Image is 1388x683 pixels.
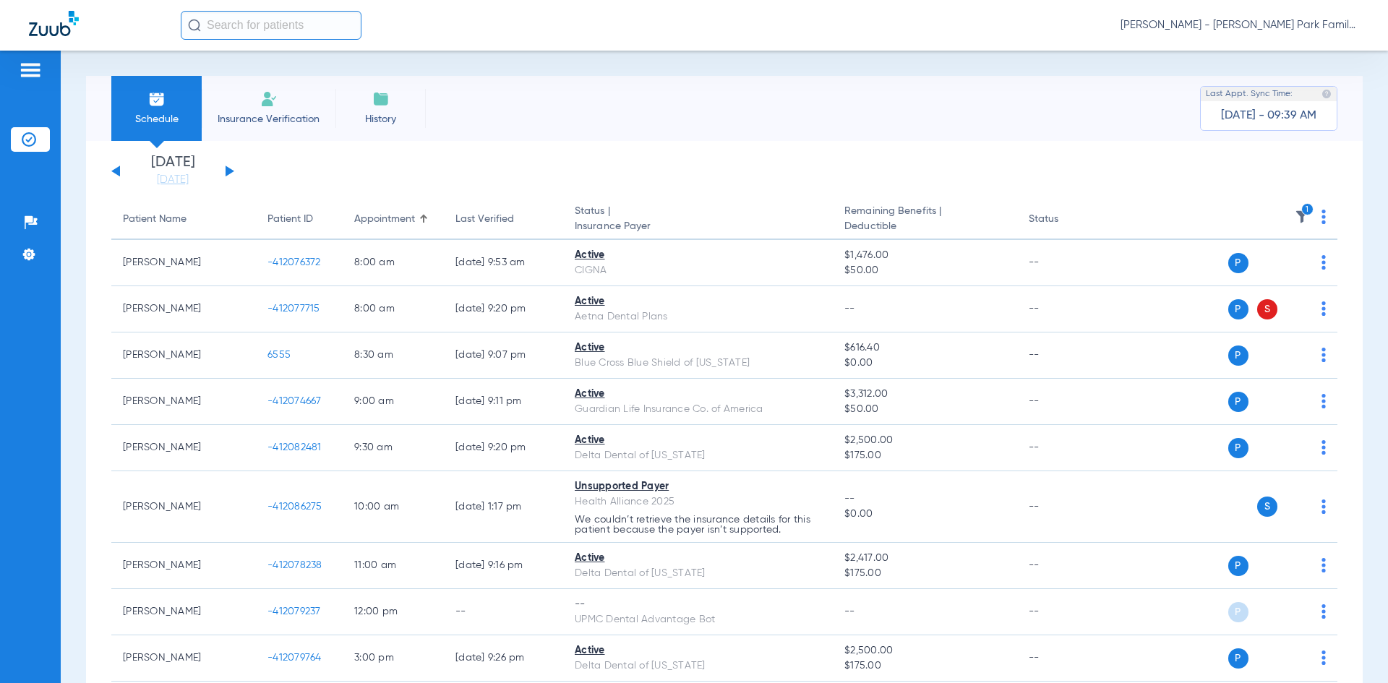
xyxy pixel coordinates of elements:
span: -412086275 [267,502,322,512]
span: Schedule [122,112,191,126]
div: Last Verified [455,212,514,227]
span: $50.00 [844,263,1005,278]
div: -- [575,597,821,612]
td: [PERSON_NAME] [111,379,256,425]
td: 8:00 AM [343,240,444,286]
td: 11:00 AM [343,543,444,589]
div: Active [575,294,821,309]
th: Remaining Benefits | [833,199,1016,240]
span: $2,417.00 [844,551,1005,566]
div: Guardian Life Insurance Co. of America [575,402,821,417]
span: -412079237 [267,606,321,617]
td: 3:00 PM [343,635,444,682]
i: 1 [1301,203,1314,216]
img: Zuub Logo [29,11,79,36]
span: Deductible [844,219,1005,234]
div: Health Alliance 2025 [575,494,821,510]
span: P [1228,253,1248,273]
a: [DATE] [129,173,216,187]
th: Status | [563,199,833,240]
td: [DATE] 9:26 PM [444,635,563,682]
div: Unsupported Payer [575,479,821,494]
td: [DATE] 9:20 PM [444,286,563,332]
span: History [346,112,415,126]
span: $616.40 [844,340,1005,356]
div: Patient Name [123,212,187,227]
td: -- [1017,332,1115,379]
td: [PERSON_NAME] [111,589,256,635]
td: -- [1017,589,1115,635]
div: Patient Name [123,212,244,227]
td: [PERSON_NAME] [111,332,256,379]
td: -- [1017,635,1115,682]
span: P [1228,392,1248,412]
td: -- [1017,240,1115,286]
td: 8:00 AM [343,286,444,332]
span: P [1228,556,1248,576]
span: P [1228,648,1248,669]
div: Active [575,433,821,448]
td: -- [1017,543,1115,589]
td: 9:00 AM [343,379,444,425]
span: -412074667 [267,396,322,406]
div: Active [575,643,821,658]
div: Blue Cross Blue Shield of [US_STATE] [575,356,821,371]
img: group-dot-blue.svg [1321,499,1326,514]
span: P [1228,299,1248,319]
td: 8:30 AM [343,332,444,379]
td: [DATE] 9:53 AM [444,240,563,286]
div: Active [575,340,821,356]
li: [DATE] [129,155,216,187]
img: group-dot-blue.svg [1321,558,1326,572]
span: $50.00 [844,402,1005,417]
td: [DATE] 9:07 PM [444,332,563,379]
td: -- [1017,471,1115,543]
div: Appointment [354,212,432,227]
td: 12:00 PM [343,589,444,635]
img: History [372,90,390,108]
td: [PERSON_NAME] [111,240,256,286]
img: group-dot-blue.svg [1321,348,1326,362]
div: Delta Dental of [US_STATE] [575,566,821,581]
span: -- [844,304,855,314]
span: 6555 [267,350,291,360]
span: -412082481 [267,442,322,452]
td: 10:00 AM [343,471,444,543]
span: $175.00 [844,658,1005,674]
span: P [1228,602,1248,622]
span: Insurance Payer [575,219,821,234]
td: -- [1017,425,1115,471]
img: group-dot-blue.svg [1321,440,1326,455]
img: group-dot-blue.svg [1321,255,1326,270]
div: Active [575,551,821,566]
td: [PERSON_NAME] [111,425,256,471]
span: -412078238 [267,560,322,570]
span: $2,500.00 [844,433,1005,448]
span: $3,312.00 [844,387,1005,402]
input: Search for patients [181,11,361,40]
div: CIGNA [575,263,821,278]
span: -412079764 [267,653,322,663]
img: Search Icon [188,19,201,32]
span: $1,476.00 [844,248,1005,263]
span: $0.00 [844,356,1005,371]
td: [DATE] 9:11 PM [444,379,563,425]
img: group-dot-blue.svg [1321,604,1326,619]
td: [DATE] 9:20 PM [444,425,563,471]
img: Manual Insurance Verification [260,90,278,108]
td: [PERSON_NAME] [111,286,256,332]
span: P [1228,345,1248,366]
td: [PERSON_NAME] [111,635,256,682]
span: -- [844,606,855,617]
td: [DATE] 9:16 PM [444,543,563,589]
span: -- [844,491,1005,507]
span: $2,500.00 [844,643,1005,658]
img: hamburger-icon [19,61,42,79]
th: Status [1017,199,1115,240]
span: P [1228,438,1248,458]
div: Delta Dental of [US_STATE] [575,658,821,674]
img: group-dot-blue.svg [1321,394,1326,408]
span: -412076372 [267,257,321,267]
td: -- [1017,379,1115,425]
span: Last Appt. Sync Time: [1206,87,1293,101]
